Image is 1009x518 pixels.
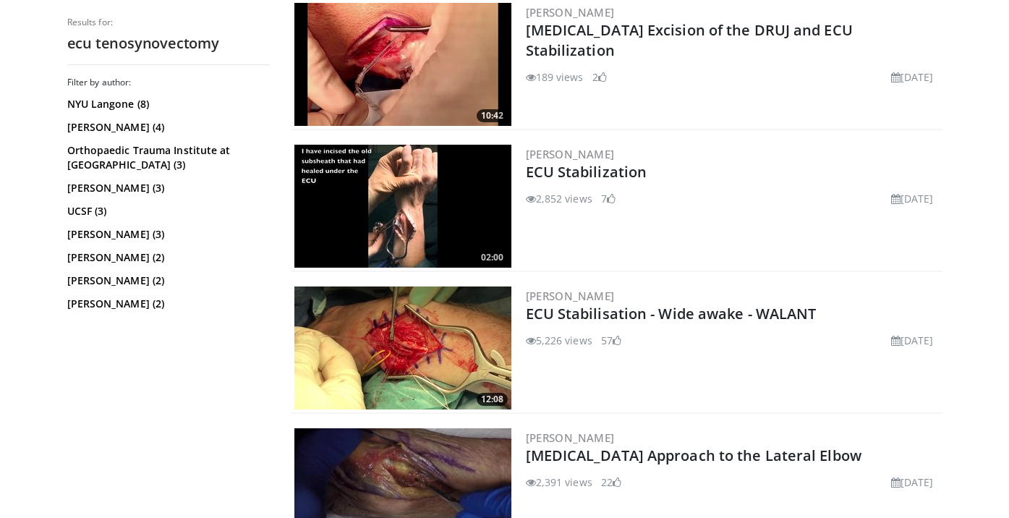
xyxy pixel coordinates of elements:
[67,204,266,218] a: UCSF (3)
[601,475,621,490] li: 22
[526,475,592,490] li: 2,391 views
[526,430,615,445] a: [PERSON_NAME]
[526,446,861,465] a: [MEDICAL_DATA] Approach to the Lateral Elbow
[526,5,615,20] a: [PERSON_NAME]
[477,109,508,122] span: 10:42
[526,69,584,85] li: 189 views
[601,191,616,206] li: 7
[67,227,266,242] a: [PERSON_NAME] (3)
[67,120,266,135] a: [PERSON_NAME] (4)
[294,145,511,268] a: 02:00
[294,286,511,409] img: 22da3e4b-bef5-41d1-a554-06871b830c0a.300x170_q85_crop-smart_upscale.jpg
[477,251,508,264] span: 02:00
[67,143,266,172] a: Orthopaedic Trauma Institute at [GEOGRAPHIC_DATA] (3)
[526,20,853,60] a: [MEDICAL_DATA] Excision of the DRUJ and ECU Stabilization
[67,34,270,53] h2: ecu tenosynovectomy
[526,191,592,206] li: 2,852 views
[891,191,934,206] li: [DATE]
[891,475,934,490] li: [DATE]
[67,97,266,111] a: NYU Langone (8)
[67,250,266,265] a: [PERSON_NAME] (2)
[67,297,266,311] a: [PERSON_NAME] (2)
[526,333,592,348] li: 5,226 views
[891,69,934,85] li: [DATE]
[294,3,511,126] img: 1ee03a57-a83d-4a1b-a0eb-07ea397bc9dd.300x170_q85_crop-smart_upscale.jpg
[526,162,647,182] a: ECU Stabilization
[294,145,511,268] img: 11019a81-3d1d-49d4-9f0a-e509c50ba356.300x170_q85_crop-smart_upscale.jpg
[477,393,508,406] span: 12:08
[294,286,511,409] a: 12:08
[67,273,266,288] a: [PERSON_NAME] (2)
[592,69,607,85] li: 2
[526,289,615,303] a: [PERSON_NAME]
[67,17,270,28] p: Results for:
[601,333,621,348] li: 57
[891,333,934,348] li: [DATE]
[67,77,270,88] h3: Filter by author:
[67,181,266,195] a: [PERSON_NAME] (3)
[526,304,817,323] a: ECU Stabilisation - Wide awake - WALANT
[294,3,511,126] a: 10:42
[526,147,615,161] a: [PERSON_NAME]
